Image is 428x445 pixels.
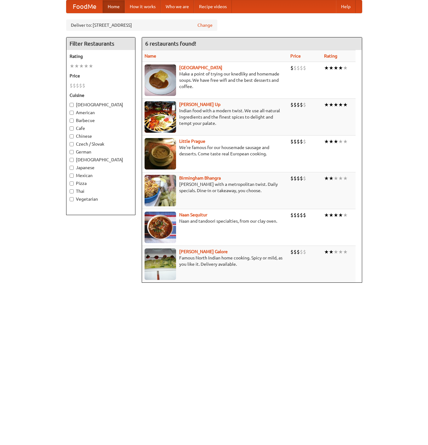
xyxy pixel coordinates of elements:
a: [GEOGRAPHIC_DATA] [179,65,222,70]
li: ★ [324,248,329,255]
label: [DEMOGRAPHIC_DATA] [70,157,132,163]
input: American [70,111,74,115]
li: $ [79,82,82,89]
li: $ [294,212,297,219]
li: ★ [343,175,348,182]
li: ★ [79,63,84,70]
img: curryup.jpg [145,101,176,133]
li: $ [297,101,300,108]
div: Deliver to: [STREET_ADDRESS] [66,19,217,31]
label: Mexican [70,172,132,179]
a: Little Prague [179,139,205,144]
ng-pluralize: 6 restaurants found! [145,41,196,47]
li: $ [297,212,300,219]
label: Pizza [70,180,132,186]
input: Barbecue [70,119,74,123]
a: Name [145,53,156,58]
li: ★ [324,64,329,71]
li: ★ [324,138,329,145]
input: Chinese [70,134,74,138]
li: ★ [334,64,338,71]
li: $ [294,175,297,182]
a: Naan Sequitur [179,212,207,217]
li: $ [300,212,303,219]
li: $ [297,248,300,255]
p: Indian food with a modern twist. We use all-natural ingredients and the finest spices to delight ... [145,108,286,126]
li: ★ [329,64,334,71]
a: Birmingham Bhangra [179,175,221,181]
a: Help [336,0,356,13]
li: $ [294,101,297,108]
li: ★ [338,138,343,145]
a: [PERSON_NAME] Galore [179,249,228,254]
li: ★ [343,101,348,108]
li: ★ [338,212,343,219]
li: $ [290,138,294,145]
input: Mexican [70,174,74,178]
p: [PERSON_NAME] with a metropolitan twist. Daily specials. Dine-in or takeaway, you choose. [145,181,286,194]
img: naansequitur.jpg [145,212,176,243]
li: ★ [324,101,329,108]
label: Cafe [70,125,132,131]
li: $ [300,101,303,108]
li: ★ [334,101,338,108]
input: [DEMOGRAPHIC_DATA] [70,103,74,107]
img: currygalore.jpg [145,248,176,280]
li: ★ [88,63,93,70]
label: Japanese [70,164,132,171]
li: $ [303,212,306,219]
li: ★ [338,175,343,182]
li: ★ [84,63,88,70]
li: $ [300,64,303,71]
li: $ [70,82,73,89]
label: German [70,149,132,155]
input: Pizza [70,181,74,186]
li: $ [294,64,297,71]
li: ★ [324,175,329,182]
li: ★ [334,248,338,255]
li: $ [303,248,306,255]
li: ★ [324,212,329,219]
p: Famous North Indian home cooking. Spicy or mild, as you like it. Delivery available. [145,255,286,267]
h5: Cuisine [70,92,132,98]
li: $ [290,248,294,255]
li: ★ [338,101,343,108]
li: ★ [338,248,343,255]
li: ★ [70,63,74,70]
a: [PERSON_NAME] Up [179,102,220,107]
li: ★ [74,63,79,70]
li: $ [303,175,306,182]
img: bhangra.jpg [145,175,176,206]
li: ★ [343,248,348,255]
a: Rating [324,53,337,58]
li: $ [297,175,300,182]
p: We're famous for our housemade sausage and desserts. Come taste real European cooking. [145,144,286,157]
li: ★ [343,64,348,71]
h4: Filter Restaurants [66,37,135,50]
li: ★ [343,212,348,219]
input: Vegetarian [70,197,74,201]
li: $ [303,64,306,71]
li: ★ [334,212,338,219]
li: $ [297,138,300,145]
li: $ [294,248,297,255]
a: Who we are [161,0,194,13]
li: $ [290,64,294,71]
li: $ [290,101,294,108]
a: How it works [125,0,161,13]
li: ★ [334,175,338,182]
li: ★ [329,212,334,219]
h5: Rating [70,53,132,59]
label: Barbecue [70,117,132,124]
input: Czech / Slovak [70,142,74,146]
li: $ [300,175,303,182]
input: German [70,150,74,154]
p: Naan and tandoori specialties, from our clay oven. [145,218,286,224]
li: $ [303,101,306,108]
li: $ [290,212,294,219]
label: Vegetarian [70,196,132,202]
